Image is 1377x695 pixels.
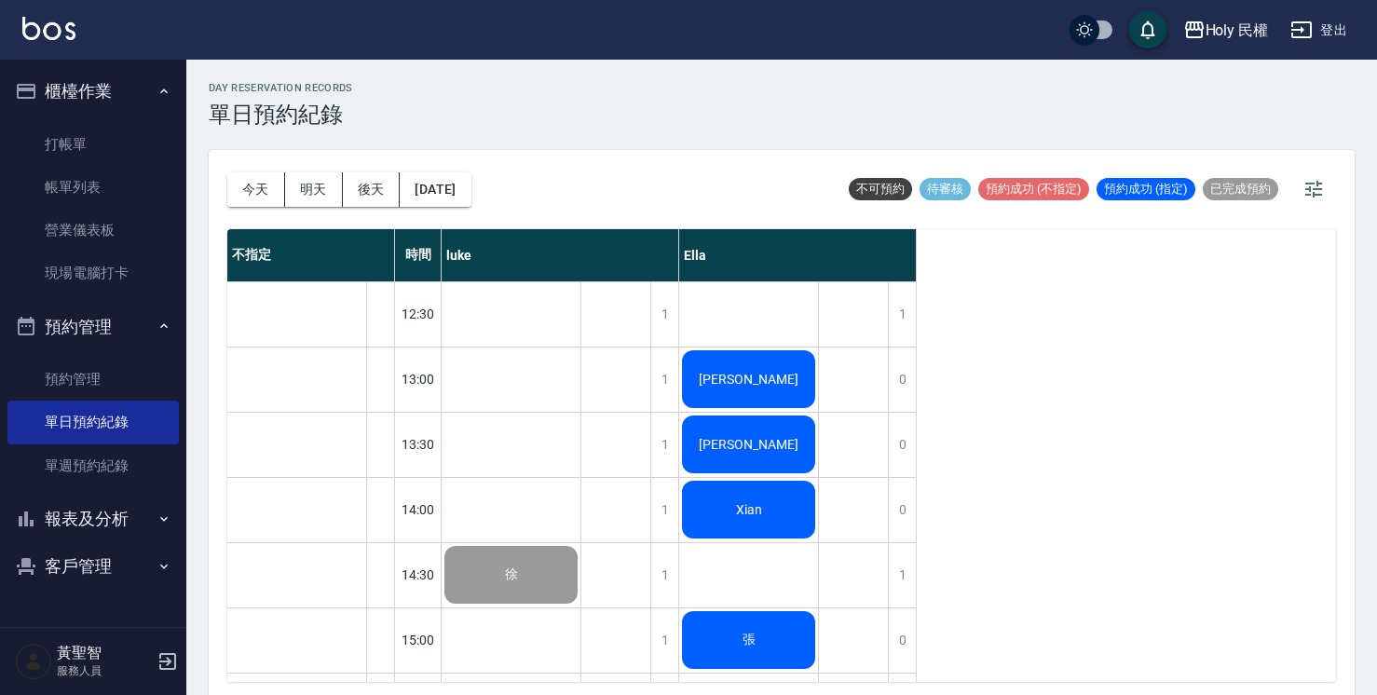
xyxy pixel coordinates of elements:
[7,166,179,209] a: 帳單列表
[695,437,802,452] span: [PERSON_NAME]
[7,444,179,487] a: 單週預約紀錄
[15,643,52,680] img: Person
[227,172,285,207] button: 今天
[7,495,179,543] button: 報表及分析
[395,347,442,412] div: 13:00
[442,229,679,281] div: luke
[7,209,179,252] a: 營業儀表板
[7,252,179,294] a: 現場電腦打卡
[209,102,353,128] h3: 單日預約紀錄
[732,502,766,517] span: Xian
[978,181,1089,198] span: 預約成功 (不指定)
[22,17,75,40] img: Logo
[285,172,343,207] button: 明天
[1203,181,1278,198] span: 已完成預約
[1097,181,1195,198] span: 預約成功 (指定)
[849,181,912,198] span: 不可預約
[343,172,401,207] button: 後天
[7,303,179,351] button: 預約管理
[739,632,759,648] span: 張
[57,662,152,679] p: 服務人員
[501,566,522,583] span: 徐
[888,543,916,607] div: 1
[888,478,916,542] div: 0
[7,123,179,166] a: 打帳單
[650,347,678,412] div: 1
[1283,13,1355,48] button: 登出
[1206,19,1269,42] div: Holy 民權
[650,478,678,542] div: 1
[7,401,179,443] a: 單日預約紀錄
[888,282,916,347] div: 1
[7,542,179,591] button: 客戶管理
[395,281,442,347] div: 12:30
[679,229,917,281] div: Ella
[57,644,152,662] h5: 黃聖智
[1176,11,1276,49] button: Holy 民權
[7,358,179,401] a: 預約管理
[888,608,916,673] div: 0
[1129,11,1166,48] button: save
[695,372,802,387] span: [PERSON_NAME]
[400,172,470,207] button: [DATE]
[650,282,678,347] div: 1
[650,543,678,607] div: 1
[395,477,442,542] div: 14:00
[395,229,442,281] div: 時間
[395,542,442,607] div: 14:30
[650,608,678,673] div: 1
[920,181,971,198] span: 待審核
[888,413,916,477] div: 0
[888,347,916,412] div: 0
[209,82,353,94] h2: day Reservation records
[650,413,678,477] div: 1
[395,412,442,477] div: 13:30
[7,67,179,116] button: 櫃檯作業
[227,229,395,281] div: 不指定
[395,607,442,673] div: 15:00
